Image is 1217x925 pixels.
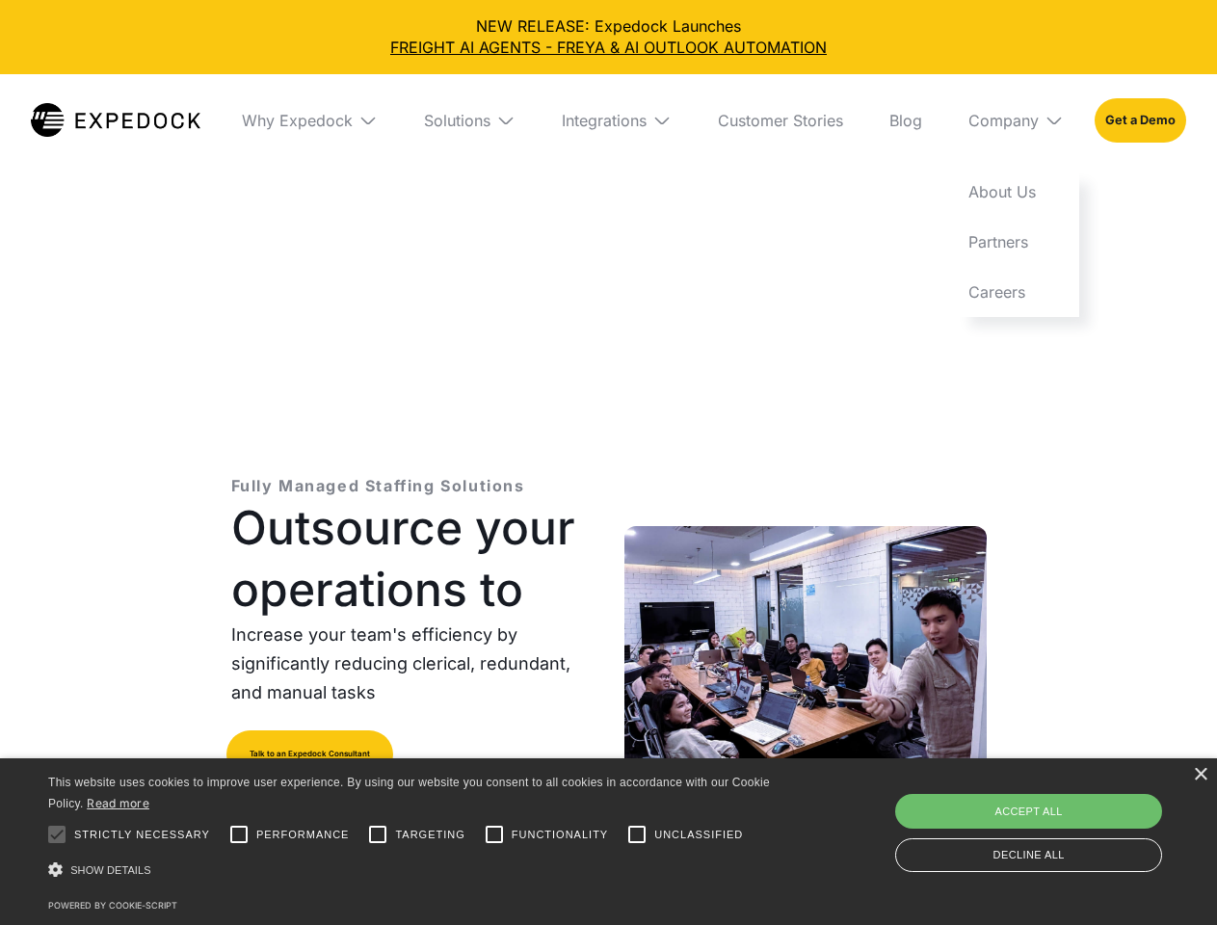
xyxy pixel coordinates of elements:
p: Increase your team's efficiency by significantly reducing clerical, redundant, and manual tasks [231,621,594,707]
div: Why Expedock [242,111,353,130]
a: Powered by cookie-script [48,900,177,911]
div: Integrations [562,111,647,130]
a: Blog [874,74,938,167]
div: Company [968,111,1039,130]
div: Solutions [424,111,490,130]
span: This website uses cookies to improve user experience. By using our website you consent to all coo... [48,776,770,811]
a: Get a Demo [1095,98,1186,143]
a: Read more [87,796,149,810]
span: Functionality [512,827,608,843]
span: Unclassified [654,827,743,843]
a: Talk to an Expedock Consultant [226,730,393,779]
a: FREIGHT AI AGENTS - FREYA & AI OUTLOOK AUTOMATION [15,37,1202,58]
div: Integrations [546,74,687,167]
div: NEW RELEASE: Expedock Launches [15,15,1202,59]
div: Company [953,74,1079,167]
span: Targeting [395,827,464,843]
span: Performance [256,827,350,843]
span: Strictly necessary [74,827,210,843]
a: Partners [953,217,1079,267]
div: Why Expedock [226,74,393,167]
a: Customer Stories [702,74,859,167]
h1: Outsource your operations to [231,497,594,621]
a: Careers [953,267,1079,317]
nav: Company [953,167,1079,317]
a: About Us [953,167,1079,217]
p: Fully Managed Staffing Solutions [231,474,525,497]
div: Show details [48,857,777,884]
iframe: Chat Widget [896,717,1217,925]
div: Solutions [409,74,531,167]
span: Show details [70,864,151,876]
